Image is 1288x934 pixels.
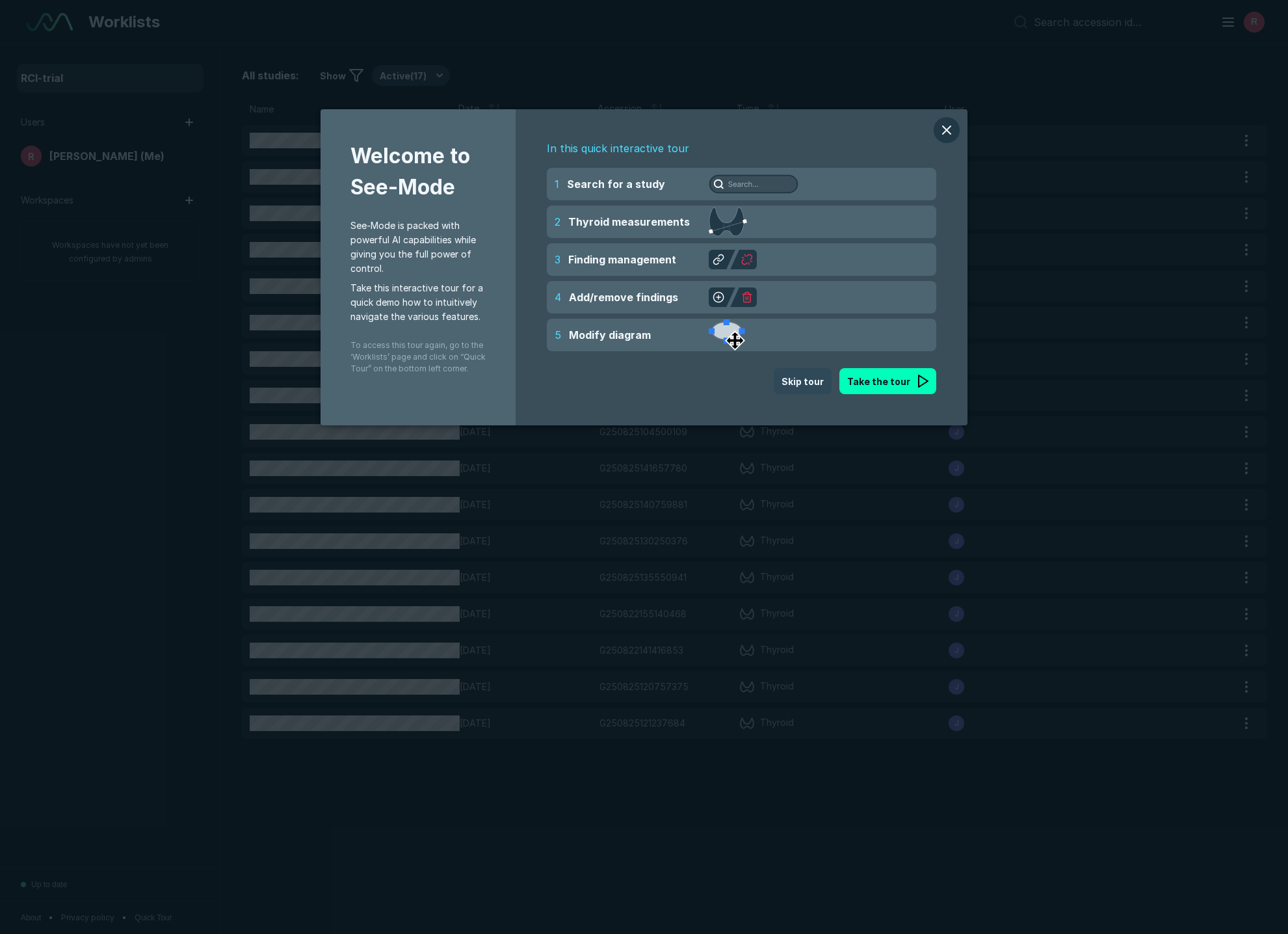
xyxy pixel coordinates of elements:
button: Skip tour [774,368,832,394]
img: Add/remove findings [709,287,757,307]
img: Thyroid measurements [709,207,747,236]
div: modal [321,109,967,425]
span: Add/remove findings [569,289,678,305]
img: Search for a study [709,174,798,194]
span: 4 [555,289,561,305]
span: Take this interactive tour for a quick demo how to intuitively navigate the various features. [350,281,486,324]
span: To access this tour again, go to the ‘Worklists’ page and click on “Quick Tour” on the bottom lef... [350,329,486,375]
span: Search for a study [567,176,665,192]
span: See-Mode is packed with powerful AI capabilities while giving you the full power of control. [350,219,486,276]
img: Finding management [709,250,757,269]
span: 5 [555,327,561,343]
span: In this quick interactive tour [547,140,936,160]
img: Modify diagram [709,319,745,351]
span: Thyroid measurements [568,214,690,230]
button: Take the tour [839,368,936,394]
span: Modify diagram [569,327,651,343]
span: Finding management [568,252,676,267]
span: Welcome to See-Mode [350,140,486,219]
span: 2 [555,214,560,230]
span: 1 [555,176,559,192]
span: 3 [555,252,560,267]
